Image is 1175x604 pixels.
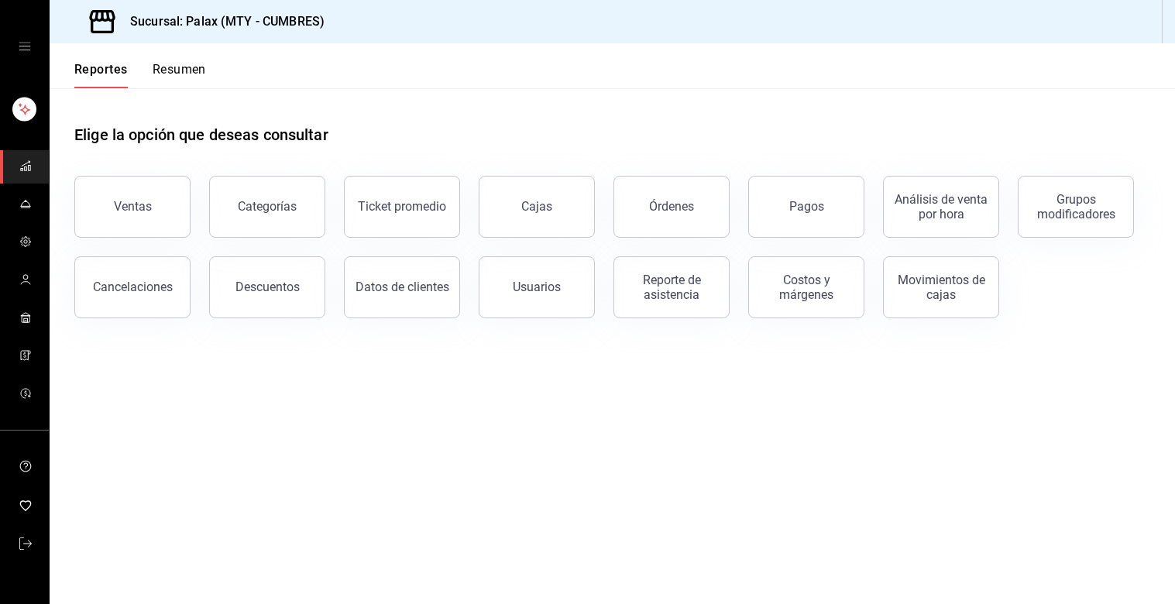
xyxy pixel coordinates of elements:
[356,280,449,294] div: Datos de clientes
[748,256,864,318] button: Costos y márgenes
[624,273,720,302] div: Reporte de asistencia
[118,12,325,31] h3: Sucursal: Palax (MTY - CUMBRES)
[114,199,152,214] div: Ventas
[344,176,460,238] button: Ticket promedio
[883,176,999,238] button: Análisis de venta por hora
[1028,192,1124,221] div: Grupos modificadores
[74,62,128,88] button: Reportes
[358,199,446,214] div: Ticket promedio
[19,40,31,53] button: open drawer
[893,273,989,302] div: Movimientos de cajas
[513,280,561,294] div: Usuarios
[74,176,191,238] button: Ventas
[748,176,864,238] button: Pagos
[235,280,300,294] div: Descuentos
[649,199,694,214] div: Órdenes
[209,176,325,238] button: Categorías
[479,176,595,238] button: Cajas
[479,256,595,318] button: Usuarios
[93,280,173,294] div: Cancelaciones
[613,256,730,318] button: Reporte de asistencia
[789,199,824,214] div: Pagos
[238,199,297,214] div: Categorías
[883,256,999,318] button: Movimientos de cajas
[209,256,325,318] button: Descuentos
[893,192,989,221] div: Análisis de venta por hora
[153,62,206,88] button: Resumen
[74,62,206,88] div: navigation tabs
[74,123,328,146] h1: Elige la opción que deseas consultar
[1018,176,1134,238] button: Grupos modificadores
[758,273,854,302] div: Costos y márgenes
[521,199,552,214] div: Cajas
[74,256,191,318] button: Cancelaciones
[344,256,460,318] button: Datos de clientes
[613,176,730,238] button: Órdenes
